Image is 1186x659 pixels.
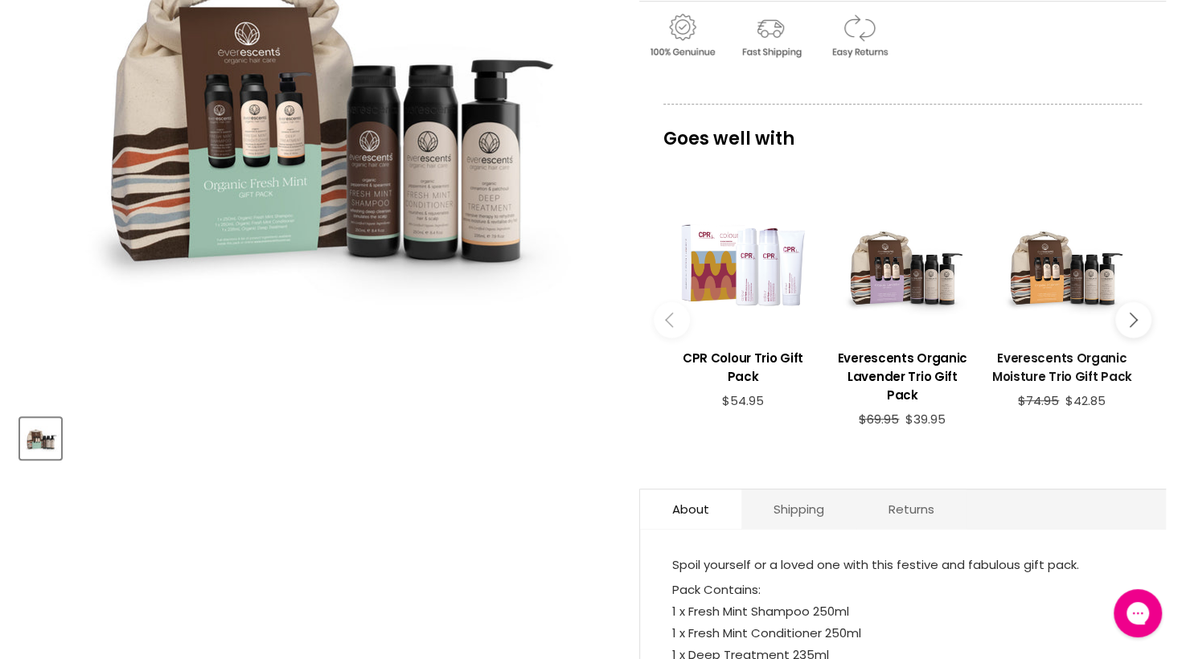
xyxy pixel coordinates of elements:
[741,489,856,529] a: Shipping
[1018,392,1059,409] span: $74.95
[831,349,974,404] h3: Everescents Organic Lavender Trio Gift Pack
[20,418,61,459] button: Everescents Organic Fresh Mint Trio Gift Pack
[722,392,764,409] span: $54.95
[816,11,901,60] img: returns.gif
[639,11,724,60] img: genuine.gif
[1106,583,1170,643] iframe: Gorgias live chat messenger
[1065,392,1106,409] span: $42.85
[905,411,946,428] span: $39.95
[640,489,741,529] a: About
[22,420,60,457] img: Everescents Organic Fresh Mint Trio Gift Pack
[18,413,613,459] div: Product thumbnails
[990,337,1133,394] a: View product:Everescents Organic Moisture Trio Gift Pack
[671,349,815,386] h3: CPR Colour Trio Gift Pack
[672,554,1135,579] p: Spoil yourself or a loved one with this festive and fabulous gift pack.
[856,489,966,529] a: Returns
[859,411,899,428] span: $69.95
[990,349,1133,386] h3: Everescents Organic Moisture Trio Gift Pack
[671,337,815,394] a: View product:CPR Colour Trio Gift Pack
[831,337,974,412] a: View product:Everescents Organic Lavender Trio Gift Pack
[728,11,813,60] img: shipping.gif
[663,104,1143,157] p: Goes well with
